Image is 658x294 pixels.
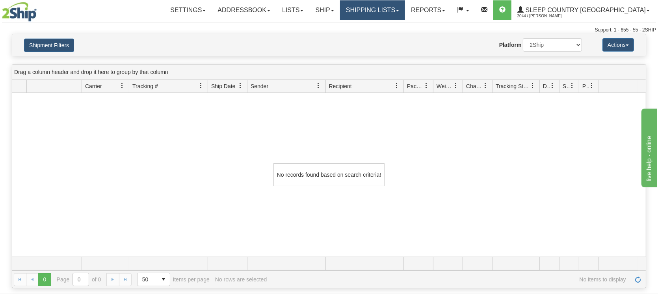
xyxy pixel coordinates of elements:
[273,163,385,186] div: No records found based on search criteria!
[157,273,170,286] span: select
[164,0,212,20] a: Settings
[142,276,152,283] span: 50
[194,79,208,92] a: Tracking # filter column settings
[390,79,403,92] a: Recipient filter column settings
[511,0,656,20] a: Sleep Country [GEOGRAPHIC_DATA] 2044 / [PERSON_NAME]
[340,0,405,20] a: Shipping lists
[499,41,522,49] label: Platform
[524,7,646,13] span: Sleep Country [GEOGRAPHIC_DATA]
[563,82,569,90] span: Shipment Issues
[585,79,599,92] a: Pickup Status filter column settings
[272,276,626,283] span: No items to display
[543,82,550,90] span: Delivery Status
[405,0,451,20] a: Reports
[407,82,424,90] span: Packages
[212,0,276,20] a: Addressbook
[437,82,453,90] span: Weight
[115,79,129,92] a: Carrier filter column settings
[582,82,589,90] span: Pickup Status
[276,0,309,20] a: Lists
[517,12,576,20] span: 2044 / [PERSON_NAME]
[137,273,170,286] span: Page sizes drop down
[234,79,247,92] a: Ship Date filter column settings
[479,79,492,92] a: Charge filter column settings
[2,2,37,22] img: logo2044.jpg
[137,273,210,286] span: items per page
[132,82,158,90] span: Tracking #
[312,79,325,92] a: Sender filter column settings
[640,107,657,187] iframe: chat widget
[211,82,235,90] span: Ship Date
[85,82,102,90] span: Carrier
[12,65,646,80] div: grid grouping header
[420,79,433,92] a: Packages filter column settings
[309,0,340,20] a: Ship
[6,5,73,14] div: live help - online
[546,79,559,92] a: Delivery Status filter column settings
[466,82,483,90] span: Charge
[251,82,268,90] span: Sender
[602,38,634,52] button: Actions
[329,82,352,90] span: Recipient
[526,79,539,92] a: Tracking Status filter column settings
[215,276,267,283] div: No rows are selected
[2,27,656,33] div: Support: 1 - 855 - 55 - 2SHIP
[38,273,51,286] span: Page 0
[449,79,463,92] a: Weight filter column settings
[565,79,579,92] a: Shipment Issues filter column settings
[57,273,101,286] span: Page of 0
[632,273,644,286] a: Refresh
[24,39,74,52] button: Shipment Filters
[496,82,530,90] span: Tracking Status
